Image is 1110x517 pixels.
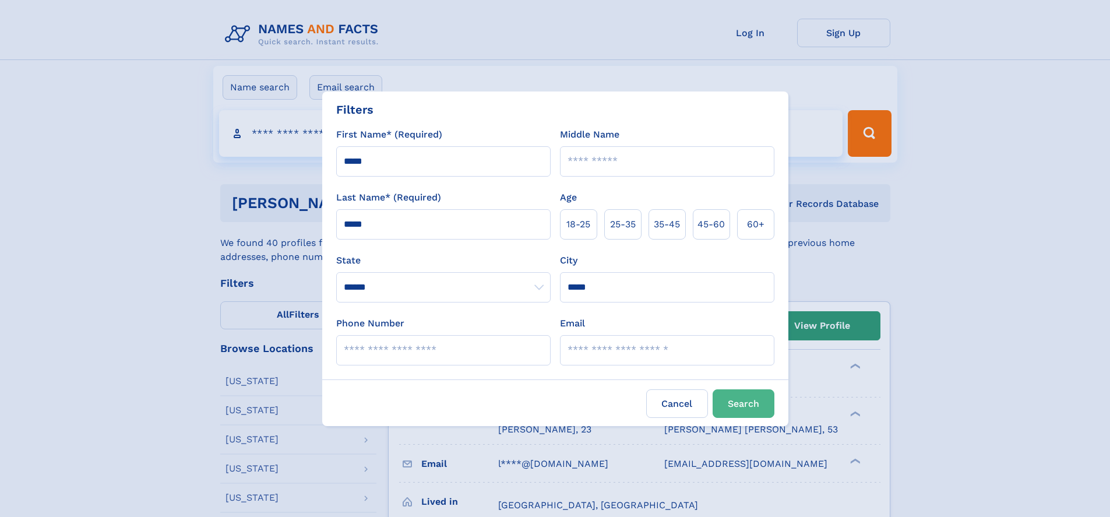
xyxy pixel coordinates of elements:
label: Age [560,191,577,205]
label: Last Name* (Required) [336,191,441,205]
span: 35‑45 [654,217,680,231]
label: Email [560,316,585,330]
label: City [560,254,577,268]
span: 45‑60 [697,217,725,231]
div: Filters [336,101,373,118]
label: State [336,254,551,268]
span: 60+ [747,217,764,231]
label: First Name* (Required) [336,128,442,142]
label: Phone Number [336,316,404,330]
label: Middle Name [560,128,619,142]
button: Search [713,389,774,418]
span: 25‑35 [610,217,636,231]
span: 18‑25 [566,217,590,231]
label: Cancel [646,389,708,418]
